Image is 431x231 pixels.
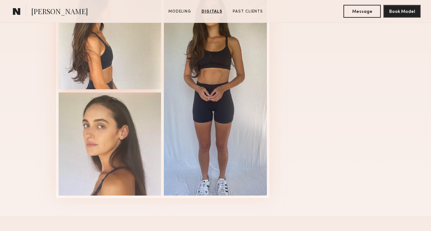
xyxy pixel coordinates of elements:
a: Past Clients [230,9,266,14]
a: Digitals [199,9,225,14]
a: Book Model [383,8,421,14]
button: Message [343,5,381,18]
button: Book Model [383,5,421,18]
a: Modeling [166,9,194,14]
span: [PERSON_NAME] [31,6,88,18]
